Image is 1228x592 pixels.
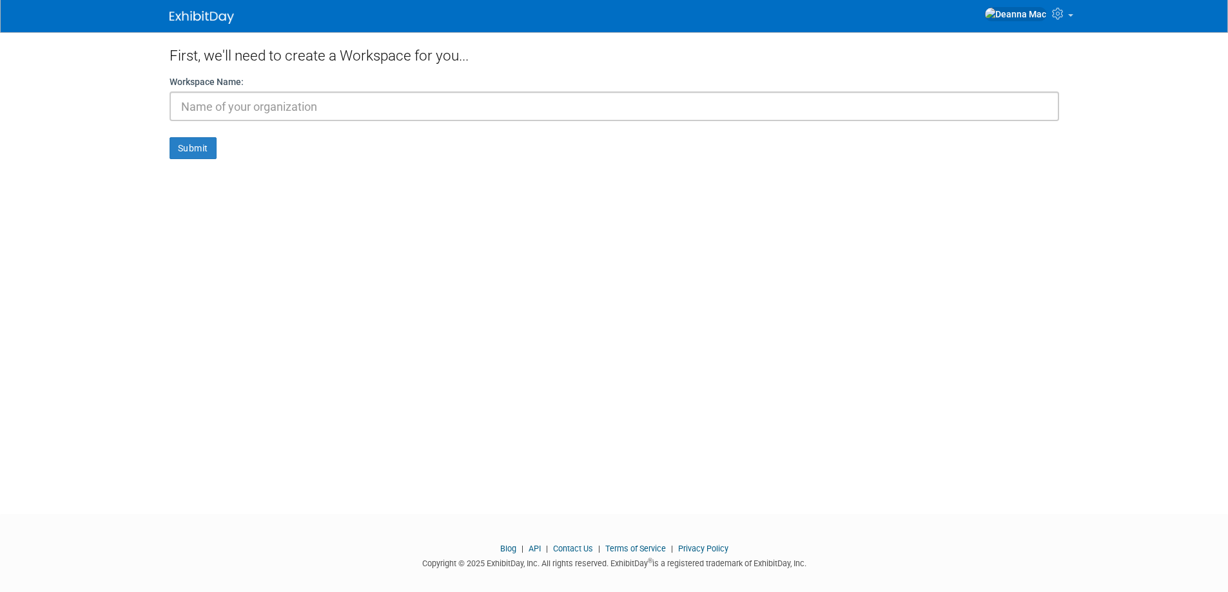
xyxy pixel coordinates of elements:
span: | [595,544,603,553]
sup: ® [648,557,652,564]
a: Privacy Policy [678,544,728,553]
span: | [668,544,676,553]
div: First, we'll need to create a Workspace for you... [170,32,1059,75]
label: Workspace Name: [170,75,244,88]
img: ExhibitDay [170,11,234,24]
a: Blog [500,544,516,553]
input: Name of your organization [170,91,1059,121]
button: Submit [170,137,217,159]
img: Deanna Mac [984,7,1047,21]
a: Terms of Service [605,544,666,553]
a: API [529,544,541,553]
a: Contact Us [553,544,593,553]
span: | [518,544,527,553]
span: | [543,544,551,553]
